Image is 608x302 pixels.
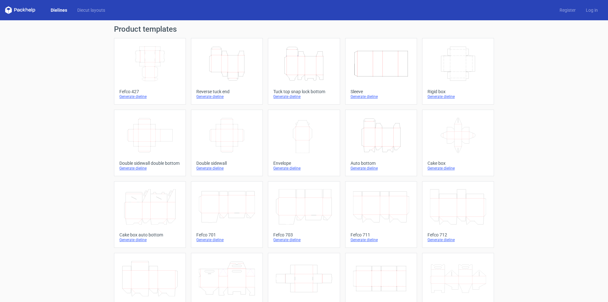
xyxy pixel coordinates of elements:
div: Generate dieline [119,166,180,171]
a: Fefco 701Generate dieline [191,181,263,248]
div: Sleeve [351,89,412,94]
div: Tuck top snap lock bottom [273,89,334,94]
a: Diecut layouts [72,7,110,13]
div: Fefco 711 [351,232,412,237]
a: Register [554,7,581,13]
div: Generate dieline [351,94,412,99]
div: Generate dieline [273,237,334,242]
a: Log in [581,7,603,13]
a: Double sidewallGenerate dieline [191,110,263,176]
a: Dielines [46,7,72,13]
a: EnvelopeGenerate dieline [268,110,340,176]
div: Generate dieline [196,94,257,99]
div: Generate dieline [196,166,257,171]
div: Generate dieline [273,166,334,171]
a: Auto bottomGenerate dieline [345,110,417,176]
div: Generate dieline [427,94,489,99]
div: Generate dieline [427,237,489,242]
a: Tuck top snap lock bottomGenerate dieline [268,38,340,105]
div: Fefco 427 [119,89,180,94]
div: Reverse tuck end [196,89,257,94]
div: Generate dieline [119,94,180,99]
div: Fefco 712 [427,232,489,237]
a: Cake box auto bottomGenerate dieline [114,181,186,248]
div: Cake box auto bottom [119,232,180,237]
div: Generate dieline [273,94,334,99]
div: Generate dieline [427,166,489,171]
div: Generate dieline [351,166,412,171]
a: Fefco 711Generate dieline [345,181,417,248]
a: Fefco 703Generate dieline [268,181,340,248]
a: Double sidewall double bottomGenerate dieline [114,110,186,176]
div: Auto bottom [351,161,412,166]
div: Cake box [427,161,489,166]
a: Fefco 427Generate dieline [114,38,186,105]
div: Envelope [273,161,334,166]
div: Fefco 703 [273,232,334,237]
a: Reverse tuck endGenerate dieline [191,38,263,105]
div: Generate dieline [196,237,257,242]
div: Rigid box [427,89,489,94]
div: Generate dieline [351,237,412,242]
a: Cake boxGenerate dieline [422,110,494,176]
a: SleeveGenerate dieline [345,38,417,105]
div: Double sidewall double bottom [119,161,180,166]
div: Fefco 701 [196,232,257,237]
h1: Product templates [114,25,494,33]
div: Double sidewall [196,161,257,166]
div: Generate dieline [119,237,180,242]
a: Fefco 712Generate dieline [422,181,494,248]
a: Rigid boxGenerate dieline [422,38,494,105]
